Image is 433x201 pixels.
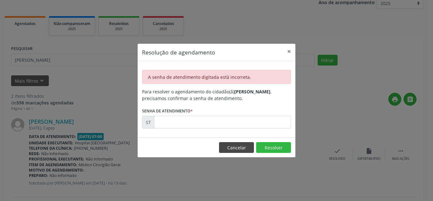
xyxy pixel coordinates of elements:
div: A senha de atendimento digitada está incorreta. [142,70,291,84]
button: Cancelar [219,142,254,153]
label: Senha de atendimento [142,106,193,116]
div: Para resolver o agendamento do cidadão(ã) , precisamos confirmar a senha de atendimento. [142,88,291,102]
div: ST [142,116,154,129]
h5: Resolução de agendamento [142,48,215,56]
button: Resolver [256,142,291,153]
b: [PERSON_NAME] [234,89,270,95]
button: Close [283,44,295,59]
